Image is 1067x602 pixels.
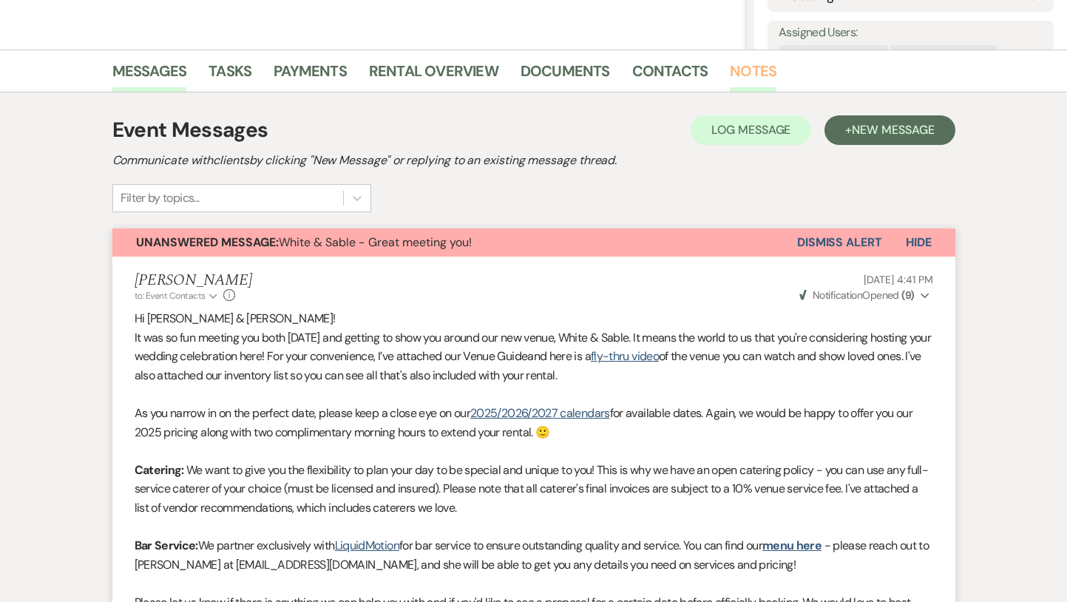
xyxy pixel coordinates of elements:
span: We partner exclusively with [198,538,335,553]
span: New Message [852,122,934,138]
span: It was so fun meeting you both [DATE] and getting to show you around our new venue, White & Sable... [135,330,932,365]
a: menu here [762,538,822,553]
button: Dismiss Alert [797,229,882,257]
a: Notes [730,59,776,92]
span: Hi [PERSON_NAME] & [PERSON_NAME]! [135,311,336,326]
span: and here is a [527,348,591,364]
span: - please reach out to [PERSON_NAME] at [EMAIL_ADDRESS][DOMAIN_NAME], and she will be able to get ... [135,538,929,572]
strong: ( 9 ) [901,288,914,302]
span: for bar service to ensure outstanding quality and service. You can find our [399,538,762,553]
span: Hide [906,234,932,250]
span: Opened [799,288,915,302]
a: fly-thru video [591,348,659,364]
strong: Unanswered Message: [136,234,279,250]
strong: Catering: [135,462,187,478]
a: 2025/2026/2027 calendars [470,405,610,421]
div: [PERSON_NAME] [780,45,871,67]
a: Payments [274,59,347,92]
button: Log Message [691,115,811,145]
button: Hide [882,229,955,257]
a: Messages [112,59,187,92]
span: of the venue you can watch and show loved ones. I've also attached our inventory list so you can ... [135,348,921,383]
a: Contacts [632,59,708,92]
a: Documents [521,59,610,92]
p: As you narrow in on the perfect date, please keep a close eye on our for available dates. Again, ... [135,404,933,442]
h5: [PERSON_NAME] [135,271,252,290]
span: White & Sable - Great meeting you! [136,234,472,250]
button: to: Event Contacts [135,289,220,302]
strong: Bar Service: [135,538,198,553]
div: Filter by topics... [121,189,200,207]
span: [DATE] 4:41 PM [864,273,932,286]
span: Log Message [711,122,790,138]
div: [PERSON_NAME] [890,45,981,67]
h2: Communicate with clients by clicking "New Message" or replying to an existing message thread. [112,152,955,169]
span: We want to give you the flexibility to plan your day to be special and unique to you! This is why... [135,462,929,515]
button: NotificationOpened (9) [797,288,933,303]
a: Rental Overview [369,59,498,92]
span: to: Event Contacts [135,290,206,302]
h1: Event Messages [112,115,268,146]
button: Unanswered Message:White & Sable - Great meeting you! [112,229,797,257]
a: LiquidMotion [335,538,399,553]
a: Tasks [209,59,251,92]
label: Assigned Users: [779,22,1043,44]
button: +New Message [824,115,955,145]
span: Notification [813,288,862,302]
